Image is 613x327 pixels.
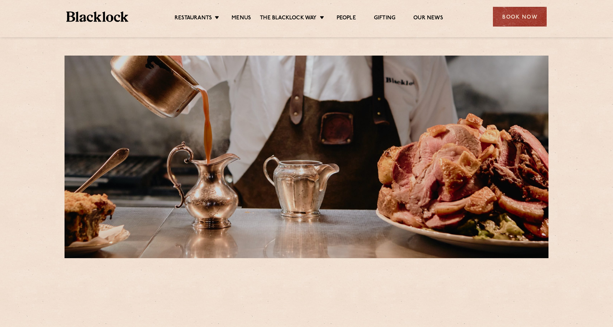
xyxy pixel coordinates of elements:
[493,7,547,27] div: Book Now
[232,15,251,23] a: Menus
[413,15,443,23] a: Our News
[66,11,128,22] img: BL_Textured_Logo-footer-cropped.svg
[374,15,395,23] a: Gifting
[260,15,317,23] a: The Blacklock Way
[337,15,356,23] a: People
[175,15,212,23] a: Restaurants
